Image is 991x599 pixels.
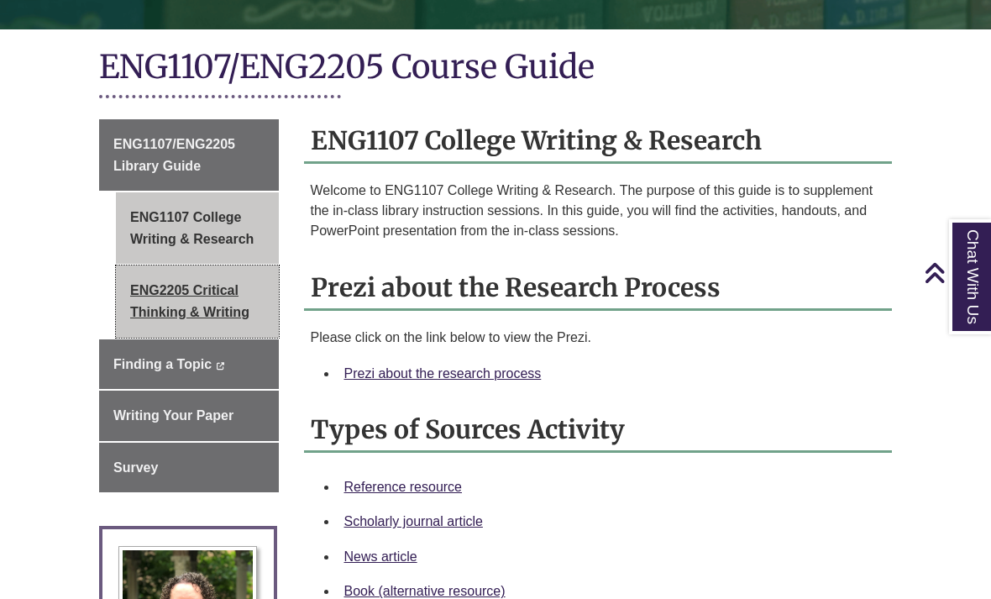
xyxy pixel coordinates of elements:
a: ENG1107 College Writing & Research [116,192,279,264]
a: Prezi about the research process [344,366,542,381]
a: Writing Your Paper [99,391,279,441]
a: Back to Top [924,261,987,284]
a: ENG1107/ENG2205 Library Guide [99,119,279,191]
span: ENG1107/ENG2205 Library Guide [113,137,235,173]
a: News article [344,549,417,564]
a: Book (alternative resource) [344,584,506,598]
a: Survey [99,443,279,493]
span: Finding a Topic [113,357,212,371]
a: Finding a Topic [99,339,279,390]
i: This link opens in a new window [215,362,224,370]
h2: Prezi about the Research Process [304,266,893,311]
h2: Types of Sources Activity [304,408,893,453]
h2: ENG1107 College Writing & Research [304,119,893,164]
h1: ENG1107/ENG2205 Course Guide [99,46,892,91]
div: Guide Page Menu [99,119,279,492]
a: Reference resource [344,480,463,494]
a: Scholarly journal article [344,514,483,528]
span: Writing Your Paper [113,408,233,423]
a: ENG2205 Critical Thinking & Writing [116,265,279,337]
span: Survey [113,460,158,475]
p: Welcome to ENG1107 College Writing & Research. The purpose of this guide is to supplement the in-... [311,181,886,241]
p: Please click on the link below to view the Prezi. [311,328,886,348]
